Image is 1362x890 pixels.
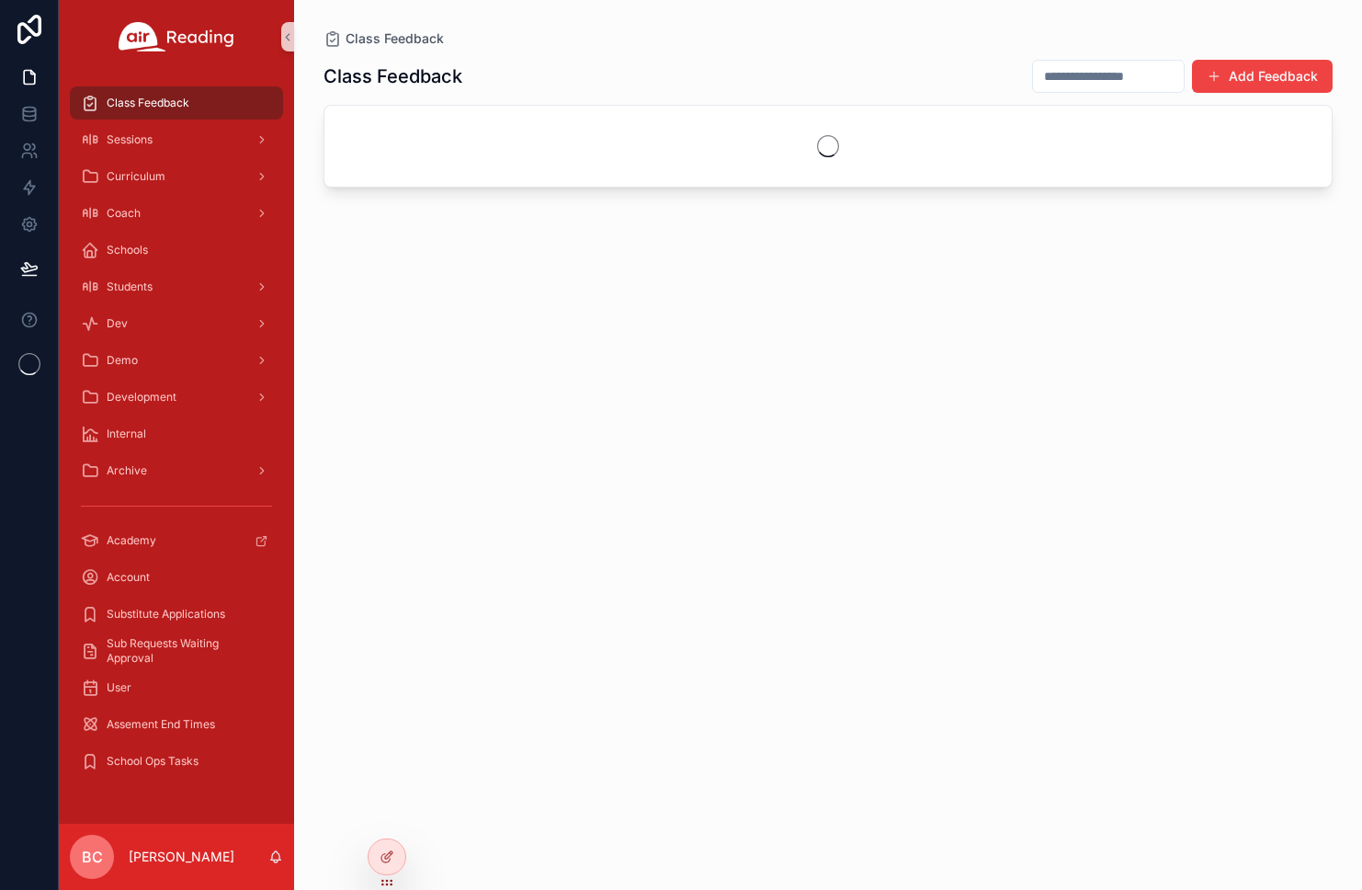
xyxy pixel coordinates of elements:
div: scrollable content [59,74,294,802]
a: Substitute Applications [70,598,283,631]
span: Dev [107,316,128,331]
span: Curriculum [107,169,165,184]
a: Academy [70,524,283,557]
h1: Class Feedback [323,63,462,89]
a: Dev [70,307,283,340]
span: Sessions [107,132,153,147]
span: Account [107,570,150,585]
a: Account [70,561,283,594]
span: Assement End Times [107,717,215,732]
a: Curriculum [70,160,283,193]
span: Coach [107,206,141,221]
span: Sub Requests Waiting Approval [107,636,265,666]
button: Add Feedback [1192,60,1333,93]
a: User [70,671,283,704]
a: Class Feedback [70,86,283,120]
span: Demo [107,353,138,368]
span: BC [82,846,103,868]
a: Students [70,270,283,303]
a: Class Feedback [323,29,444,48]
a: Coach [70,197,283,230]
span: Schools [107,243,148,257]
a: Development [70,381,283,414]
a: School Ops Tasks [70,745,283,778]
span: Archive [107,463,147,478]
span: User [107,680,131,695]
span: Class Feedback [107,96,189,110]
a: Sub Requests Waiting Approval [70,634,283,667]
span: Class Feedback [346,29,444,48]
a: Sessions [70,123,283,156]
span: Internal [107,427,146,441]
img: App logo [119,22,234,51]
a: Demo [70,344,283,377]
a: Assement End Times [70,708,283,741]
span: Students [107,280,153,294]
span: Academy [107,533,156,548]
a: Internal [70,417,283,451]
span: Substitute Applications [107,607,225,622]
a: Schools [70,234,283,267]
span: Development [107,390,176,405]
span: School Ops Tasks [107,754,199,769]
p: [PERSON_NAME] [129,848,234,866]
a: Archive [70,454,283,487]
